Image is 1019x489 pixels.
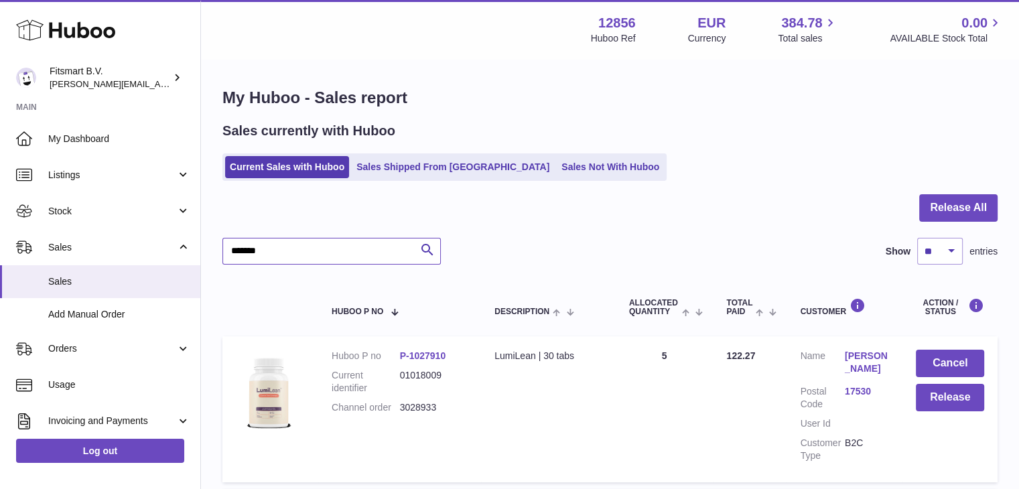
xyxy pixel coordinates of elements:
[916,384,984,411] button: Release
[50,78,269,89] span: [PERSON_NAME][EMAIL_ADDRESS][DOMAIN_NAME]
[16,439,184,463] a: Log out
[961,14,988,32] span: 0.00
[800,350,844,378] dt: Name
[48,205,176,218] span: Stock
[48,415,176,427] span: Invoicing and Payments
[48,378,190,391] span: Usage
[969,245,998,258] span: entries
[845,350,889,375] a: [PERSON_NAME]
[800,437,844,462] dt: Customer Type
[919,194,998,222] button: Release All
[591,32,636,45] div: Huboo Ref
[48,342,176,355] span: Orders
[778,14,837,45] a: 384.78 Total sales
[616,336,714,482] td: 5
[916,350,984,377] button: Cancel
[352,156,554,178] a: Sales Shipped From [GEOGRAPHIC_DATA]
[598,14,636,32] strong: 12856
[332,369,400,395] dt: Current identifier
[890,14,1003,45] a: 0.00 AVAILABLE Stock Total
[886,245,910,258] label: Show
[800,417,844,430] dt: User Id
[50,65,170,90] div: Fitsmart B.V.
[800,298,889,316] div: Customer
[845,385,889,398] a: 17530
[400,350,446,361] a: P-1027910
[48,169,176,182] span: Listings
[48,275,190,288] span: Sales
[778,32,837,45] span: Total sales
[629,299,679,316] span: ALLOCATED Quantity
[400,401,468,414] dd: 3028933
[225,156,349,178] a: Current Sales with Huboo
[332,307,383,316] span: Huboo P no
[845,437,889,462] dd: B2C
[48,308,190,321] span: Add Manual Order
[48,241,176,254] span: Sales
[726,299,752,316] span: Total paid
[16,68,36,88] img: jonathan@leaderoo.com
[697,14,726,32] strong: EUR
[781,14,822,32] span: 384.78
[688,32,726,45] div: Currency
[400,369,468,395] dd: 01018009
[494,350,602,362] div: LumiLean | 30 tabs
[494,307,549,316] span: Description
[726,350,755,361] span: 122.27
[236,350,303,439] img: 1736787917.png
[332,401,400,414] dt: Channel order
[800,385,844,411] dt: Postal Code
[48,133,190,145] span: My Dashboard
[916,298,984,316] div: Action / Status
[332,350,400,362] dt: Huboo P no
[890,32,1003,45] span: AVAILABLE Stock Total
[222,87,998,109] h1: My Huboo - Sales report
[222,122,395,140] h2: Sales currently with Huboo
[557,156,664,178] a: Sales Not With Huboo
